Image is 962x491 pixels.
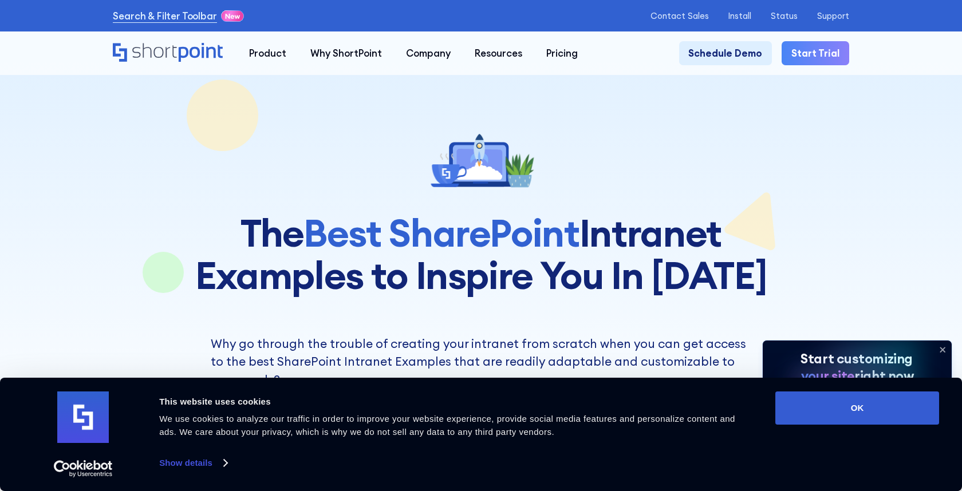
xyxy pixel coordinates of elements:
a: Home [113,43,224,64]
div: Why ShortPoint [310,46,382,60]
h1: The Intranet Examples to Inspire You In [DATE] [192,212,770,296]
a: Install [728,11,751,21]
a: Product [237,41,298,65]
button: OK [775,391,939,425]
a: Resources [463,41,534,65]
div: Product [249,46,286,60]
a: Start Trial [782,41,849,65]
div: This website uses cookies [159,395,750,409]
div: Pricing [546,46,578,60]
div: Company [406,46,451,60]
a: Search & Filter Toolbar [113,9,216,23]
a: Usercentrics Cookiebot - opens in a new window [33,460,133,477]
img: logo [57,391,109,443]
a: Contact Sales [650,11,709,21]
div: Resources [475,46,522,60]
a: Show details [159,454,227,472]
a: Support [817,11,849,21]
a: Company [394,41,463,65]
span: Best SharePoint [303,208,579,257]
a: Schedule Demo [679,41,772,65]
span: We use cookies to analyze our traffic in order to improve your website experience, provide social... [159,414,735,437]
a: Pricing [534,41,590,65]
a: Status [771,11,798,21]
a: Why ShortPoint [298,41,394,65]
